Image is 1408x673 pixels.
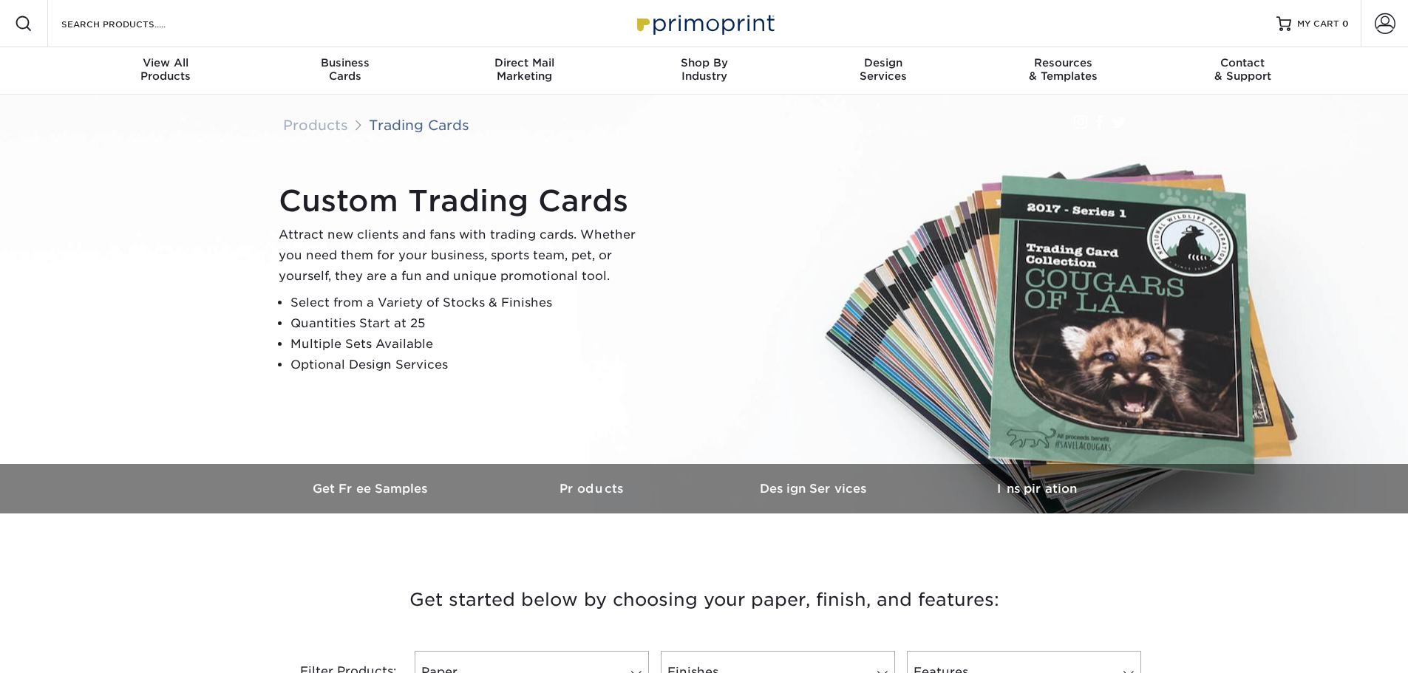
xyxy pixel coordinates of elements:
[614,56,794,83] div: Industry
[369,117,469,133] a: Trading Cards
[435,47,614,95] a: Direct MailMarketing
[261,464,483,513] a: Get Free Samples
[290,334,648,355] li: Multiple Sets Available
[483,464,704,513] a: Products
[794,56,973,69] span: Design
[1153,56,1333,69] span: Contact
[614,47,794,95] a: Shop ByIndustry
[76,47,256,95] a: View AllProducts
[76,56,256,83] div: Products
[290,313,648,334] li: Quantities Start at 25
[973,47,1153,95] a: Resources& Templates
[794,56,973,83] div: Services
[60,15,204,33] input: SEARCH PRODUCTS.....
[290,355,648,375] li: Optional Design Services
[255,56,435,69] span: Business
[272,567,1137,633] h3: Get started below by choosing your paper, finish, and features:
[973,56,1153,69] span: Resources
[255,47,435,95] a: BusinessCards
[290,293,648,313] li: Select from a Variety of Stocks & Finishes
[614,56,794,69] span: Shop By
[283,117,348,133] a: Products
[973,56,1153,83] div: & Templates
[926,482,1148,496] h3: Inspiration
[483,482,704,496] h3: Products
[279,225,648,287] p: Attract new clients and fans with trading cards. Whether you need them for your business, sports ...
[279,183,648,219] h1: Custom Trading Cards
[435,56,614,83] div: Marketing
[1297,18,1339,30] span: MY CART
[630,7,778,39] img: Primoprint
[255,56,435,83] div: Cards
[926,464,1148,513] a: Inspiration
[794,47,973,95] a: DesignServices
[76,56,256,69] span: View All
[1342,18,1349,29] span: 0
[261,482,483,496] h3: Get Free Samples
[704,482,926,496] h3: Design Services
[1153,56,1333,83] div: & Support
[435,56,614,69] span: Direct Mail
[704,464,926,513] a: Design Services
[1153,47,1333,95] a: Contact& Support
